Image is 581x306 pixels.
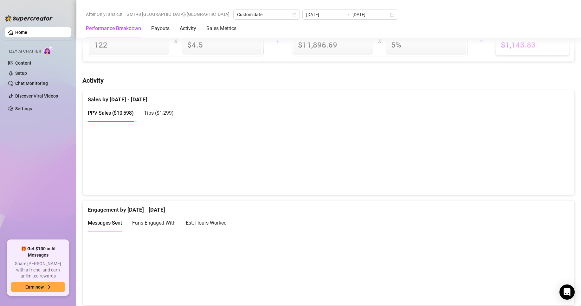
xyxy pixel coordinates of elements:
[88,90,569,104] div: Sales by [DATE] - [DATE]
[15,30,27,35] a: Home
[88,110,134,116] span: PPV Sales ( $10,598 )
[471,36,492,46] div: =
[15,71,27,76] a: Setup
[11,282,65,292] button: Earn nowarrow-right
[15,93,58,99] a: Discover Viral Videos
[180,25,196,32] div: Activity
[82,76,575,85] h4: Activity
[86,10,123,19] span: After OnlyFans cut
[9,48,41,54] span: Izzy AI Chatter
[559,284,575,300] div: Open Intercom Messenger
[15,106,32,111] a: Settings
[345,12,350,17] span: to
[298,40,368,50] span: $11,896.69
[86,25,141,32] div: Performance Breakdown
[174,36,177,46] div: X
[391,40,461,50] span: 5 %
[345,12,350,17] span: swap-right
[352,11,389,18] input: End date
[46,285,51,289] span: arrow-right
[237,10,296,19] span: Custom date
[43,46,53,55] img: AI Chatter
[94,40,164,50] span: 122
[306,11,342,18] input: Start date
[206,25,236,32] div: Sales Metrics
[5,15,53,22] img: logo-BBDzfeDw.svg
[88,220,122,226] span: Messages Sent
[187,40,257,50] span: $4.5
[151,25,170,32] div: Payouts
[15,61,31,66] a: Content
[268,36,288,46] div: +
[126,10,229,19] span: GMT+8 [GEOGRAPHIC_DATA]/[GEOGRAPHIC_DATA]
[144,110,174,116] span: Tips ( $1,299 )
[501,40,564,50] span: $1,143.83
[132,220,176,226] span: Fans Engaged With
[186,219,227,227] div: Est. Hours Worked
[11,246,65,258] span: 🎁 Get $100 in AI Messages
[25,284,44,290] span: Earn now
[15,81,48,86] a: Chat Monitoring
[293,13,296,16] span: calendar
[378,36,381,46] div: X
[11,261,65,279] span: Share [PERSON_NAME] with a friend, and earn unlimited rewards
[88,201,569,214] div: Engagement by [DATE] - [DATE]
